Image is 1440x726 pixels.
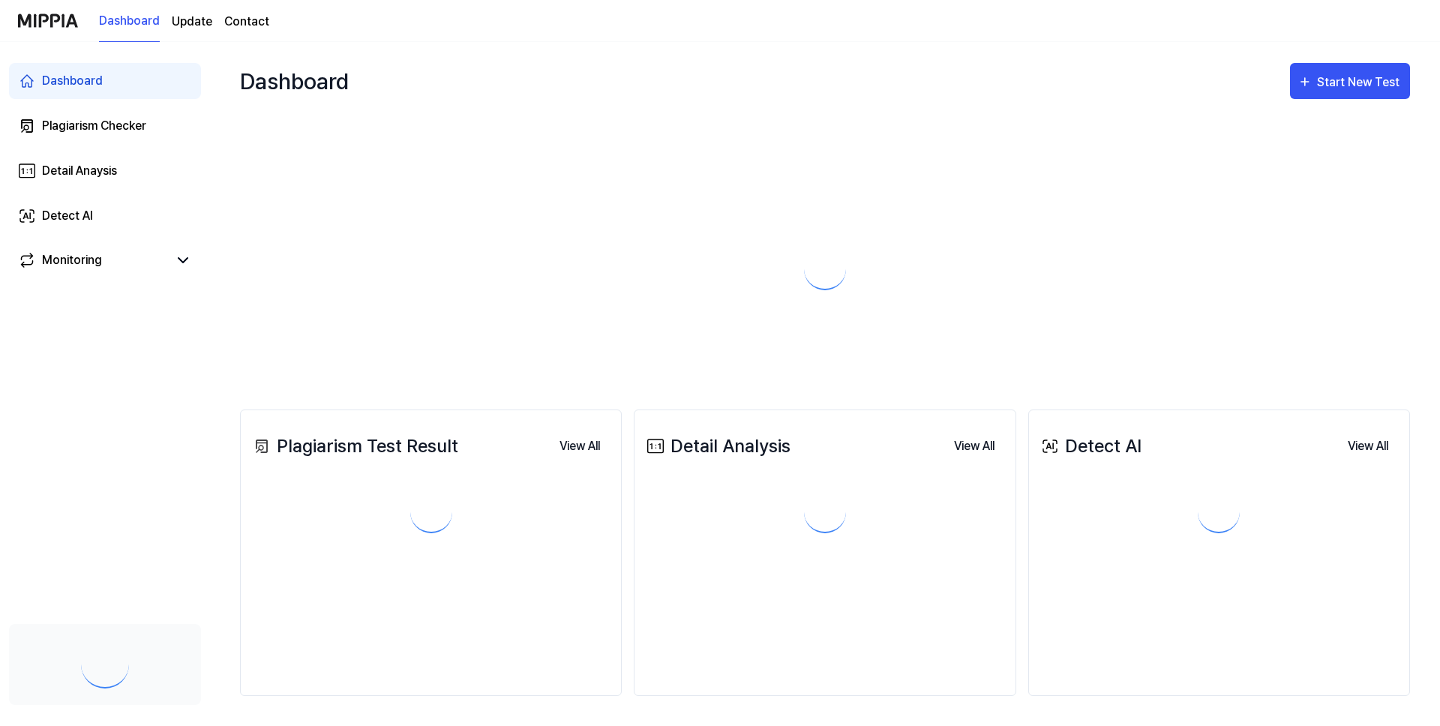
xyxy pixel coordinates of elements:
[224,13,269,31] a: Contact
[172,13,212,31] a: Update
[9,198,201,234] a: Detect AI
[942,431,1006,461] button: View All
[9,63,201,99] a: Dashboard
[9,108,201,144] a: Plagiarism Checker
[547,431,612,461] button: View All
[1038,433,1141,460] div: Detect AI
[240,57,349,105] div: Dashboard
[99,1,160,42] a: Dashboard
[42,117,146,135] div: Plagiarism Checker
[643,433,790,460] div: Detail Analysis
[42,162,117,180] div: Detail Anaysis
[250,433,458,460] div: Plagiarism Test Result
[42,251,102,269] div: Monitoring
[1336,431,1400,461] button: View All
[42,207,93,225] div: Detect AI
[1290,63,1410,99] button: Start New Test
[1317,73,1402,92] div: Start New Test
[9,153,201,189] a: Detail Anaysis
[18,251,168,269] a: Monitoring
[42,72,103,90] div: Dashboard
